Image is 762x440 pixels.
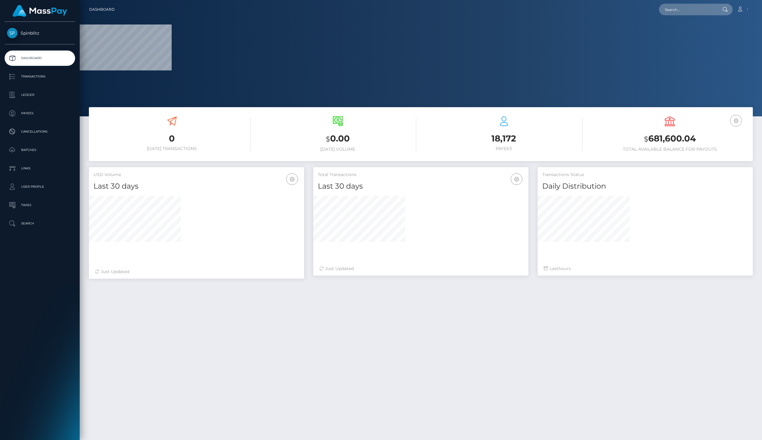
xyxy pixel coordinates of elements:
small: $ [644,135,648,143]
a: Dashboard [5,51,75,66]
h5: Total Transactions [318,172,524,178]
h4: Last 30 days [93,181,299,192]
a: Ledger [5,87,75,103]
div: Just Updated [95,269,298,275]
h3: 0.00 [260,133,417,145]
a: Taxes [5,197,75,213]
img: Spinblitz [7,28,17,38]
a: User Profile [5,179,75,194]
a: Transactions [5,69,75,84]
h3: 18,172 [425,133,582,145]
p: Ledger [7,90,73,100]
a: Payees [5,106,75,121]
div: Just Updated [319,265,522,272]
h6: Total Available Balance for Payouts [592,147,749,152]
input: Search... [659,4,717,15]
p: Payees [7,109,73,118]
p: Batches [7,145,73,155]
p: Links [7,164,73,173]
h3: 681,600.04 [592,133,749,145]
h5: USD Volume [93,172,299,178]
p: Taxes [7,201,73,210]
a: Search [5,216,75,231]
img: MassPay Logo [13,5,67,17]
a: Cancellations [5,124,75,139]
h6: [DATE] Transactions [93,146,250,151]
a: Batches [5,142,75,158]
span: Spinblitz [5,30,75,36]
small: $ [326,135,330,143]
p: Dashboard [7,54,73,63]
h4: Last 30 days [318,181,524,192]
p: Transactions [7,72,73,81]
div: Last hours [544,265,747,272]
p: Search [7,219,73,228]
a: Links [5,161,75,176]
p: Cancellations [7,127,73,136]
h6: Payees [425,146,582,151]
h5: Transactions Status [542,172,748,178]
h4: Daily Distribution [542,181,748,192]
h3: 0 [93,133,250,145]
p: User Profile [7,182,73,191]
h6: [DATE] Volume [260,147,417,152]
a: Dashboard [89,3,115,16]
